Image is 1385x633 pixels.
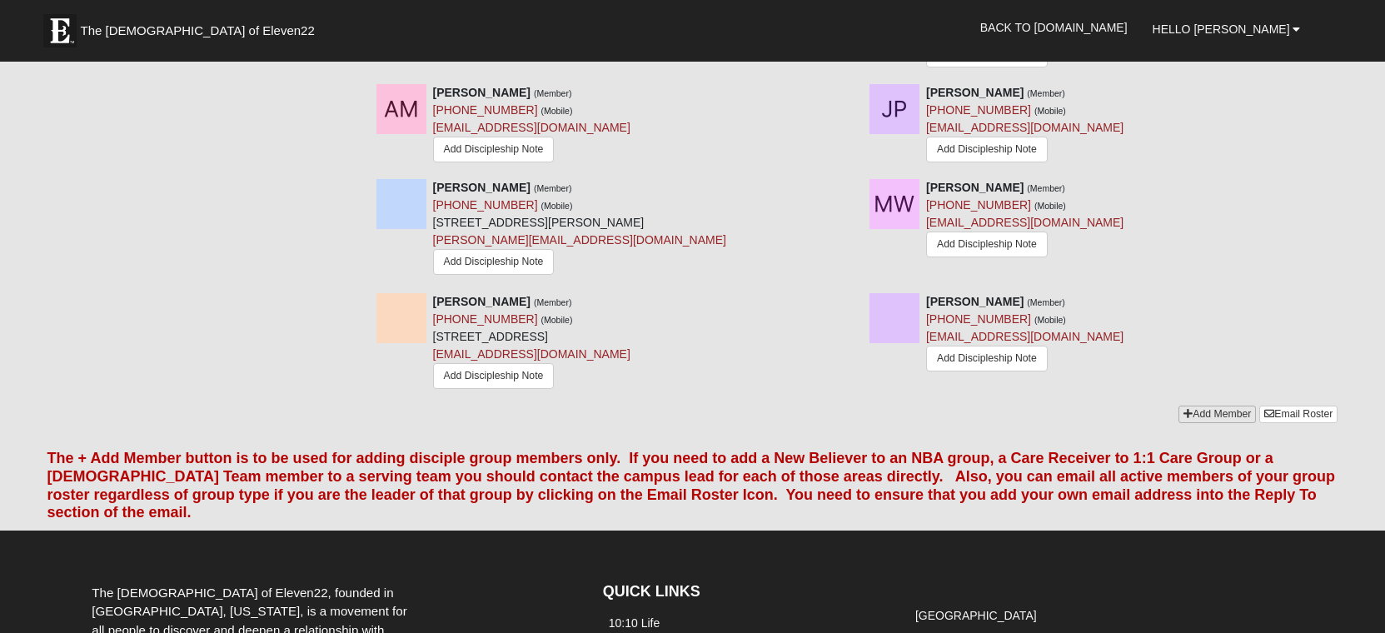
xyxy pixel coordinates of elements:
[534,88,572,98] small: (Member)
[433,347,630,361] a: [EMAIL_ADDRESS][DOMAIN_NAME]
[43,14,77,47] img: Eleven22 logo
[47,450,1335,521] font: The + Add Member button is to be used for adding disciple group members only. If you need to add ...
[1027,88,1065,98] small: (Member)
[541,315,572,325] small: (Mobile)
[35,6,368,47] a: The [DEMOGRAPHIC_DATA] of Eleven22
[926,216,1123,229] a: [EMAIL_ADDRESS][DOMAIN_NAME]
[433,121,630,134] a: [EMAIL_ADDRESS][DOMAIN_NAME]
[926,121,1123,134] a: [EMAIL_ADDRESS][DOMAIN_NAME]
[926,137,1048,162] a: Add Discipleship Note
[1027,183,1065,193] small: (Member)
[926,330,1123,343] a: [EMAIL_ADDRESS][DOMAIN_NAME]
[926,346,1048,371] a: Add Discipleship Note
[926,295,1024,308] strong: [PERSON_NAME]
[433,86,531,99] strong: [PERSON_NAME]
[926,86,1024,99] strong: [PERSON_NAME]
[433,295,531,308] strong: [PERSON_NAME]
[433,249,555,275] a: Add Discipleship Note
[433,179,726,281] div: [STREET_ADDRESS][PERSON_NAME]
[1034,201,1066,211] small: (Mobile)
[926,232,1048,257] a: Add Discipleship Note
[433,233,726,247] a: [PERSON_NAME][EMAIL_ADDRESS][DOMAIN_NAME]
[926,312,1031,326] a: [PHONE_NUMBER]
[1178,406,1256,423] a: Add Member
[541,201,572,211] small: (Mobile)
[534,297,572,307] small: (Member)
[1259,406,1338,423] a: Email Roster
[603,583,884,601] h4: QUICK LINKS
[926,103,1031,117] a: [PHONE_NUMBER]
[433,103,538,117] a: [PHONE_NUMBER]
[81,22,315,39] span: The [DEMOGRAPHIC_DATA] of Eleven22
[1140,8,1313,50] a: Hello [PERSON_NAME]
[1034,315,1066,325] small: (Mobile)
[433,293,630,393] div: [STREET_ADDRESS]
[1034,106,1066,116] small: (Mobile)
[534,183,572,193] small: (Member)
[926,198,1031,212] a: [PHONE_NUMBER]
[433,198,538,212] a: [PHONE_NUMBER]
[433,363,555,389] a: Add Discipleship Note
[1153,22,1290,36] span: Hello [PERSON_NAME]
[926,181,1024,194] strong: [PERSON_NAME]
[433,137,555,162] a: Add Discipleship Note
[433,181,531,194] strong: [PERSON_NAME]
[433,312,538,326] a: [PHONE_NUMBER]
[541,106,572,116] small: (Mobile)
[968,7,1140,48] a: Back to [DOMAIN_NAME]
[1027,297,1065,307] small: (Member)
